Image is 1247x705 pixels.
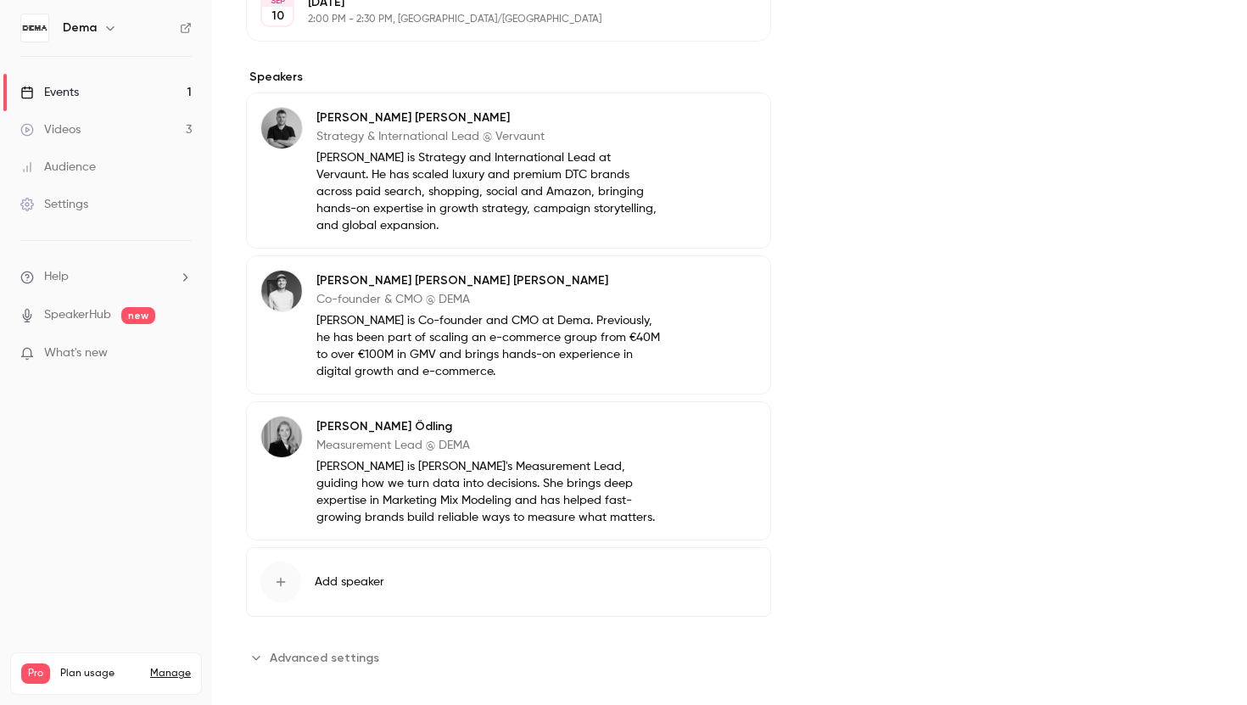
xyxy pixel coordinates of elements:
[316,272,661,289] p: [PERSON_NAME] [PERSON_NAME] [PERSON_NAME]
[261,417,302,457] img: Jessika Ödling
[44,306,111,324] a: SpeakerHub
[20,268,192,286] li: help-dropdown-opener
[246,644,771,671] section: Advanced settings
[316,437,661,454] p: Measurement Lead @ DEMA
[261,271,302,311] img: Henrik Hoffman Kraft
[20,84,79,101] div: Events
[246,69,771,86] label: Speakers
[21,14,48,42] img: Dema
[316,291,661,308] p: Co-founder & CMO @ DEMA
[270,649,379,667] span: Advanced settings
[271,8,284,25] p: 10
[246,547,771,617] button: Add speaker
[21,663,50,684] span: Pro
[44,344,108,362] span: What's new
[315,574,384,590] span: Add speaker
[316,149,661,234] p: [PERSON_NAME] is Strategy and International Lead at Vervaunt. He has scaled luxury and premium DT...
[171,346,192,361] iframe: Noticeable Trigger
[150,667,191,680] a: Manage
[63,20,97,36] h6: Dema
[44,268,69,286] span: Help
[246,644,389,671] button: Advanced settings
[20,121,81,138] div: Videos
[246,401,771,540] div: Jessika Ödling[PERSON_NAME] ÖdlingMeasurement Lead @ DEMA[PERSON_NAME] is [PERSON_NAME]'s Measure...
[121,307,155,324] span: new
[246,92,771,249] div: Tom Wilson[PERSON_NAME] [PERSON_NAME]Strategy & International Lead @ Vervaunt[PERSON_NAME] is Str...
[316,458,661,526] p: [PERSON_NAME] is [PERSON_NAME]'s Measurement Lead, guiding how we turn data into decisions. She b...
[316,109,661,126] p: [PERSON_NAME] [PERSON_NAME]
[316,418,661,435] p: [PERSON_NAME] Ödling
[316,312,661,380] p: [PERSON_NAME] is Co-founder and CMO at Dema. Previously, he has been part of scaling an e-commerc...
[60,667,140,680] span: Plan usage
[261,108,302,148] img: Tom Wilson
[246,255,771,394] div: Henrik Hoffman Kraft[PERSON_NAME] [PERSON_NAME] [PERSON_NAME]Co-founder & CMO @ DEMA[PERSON_NAME]...
[308,13,681,26] p: 2:00 PM - 2:30 PM, [GEOGRAPHIC_DATA]/[GEOGRAPHIC_DATA]
[20,196,88,213] div: Settings
[20,159,96,176] div: Audience
[316,128,661,145] p: Strategy & International Lead @ Vervaunt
